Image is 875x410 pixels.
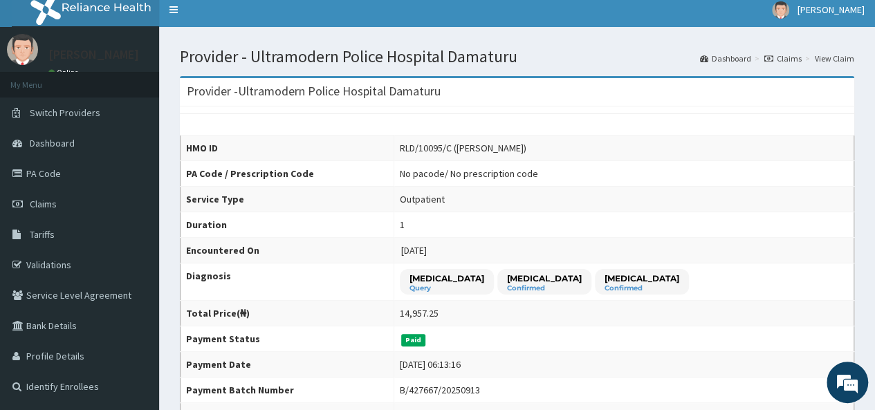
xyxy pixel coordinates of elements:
[764,53,802,64] a: Claims
[30,137,75,149] span: Dashboard
[80,119,191,259] span: We're online!
[187,85,441,97] h3: Provider - Ultramodern Police Hospital Damaturu
[409,285,484,292] small: Query
[181,187,394,212] th: Service Type
[181,378,394,403] th: Payment Batch Number
[605,285,679,292] small: Confirmed
[30,228,55,241] span: Tariffs
[507,285,582,292] small: Confirmed
[48,48,139,61] p: [PERSON_NAME]
[401,334,426,346] span: Paid
[815,53,854,64] a: View Claim
[26,69,56,104] img: d_794563401_company_1708531726252_794563401
[181,212,394,238] th: Duration
[72,77,232,95] div: Chat with us now
[181,161,394,187] th: PA Code / Prescription Code
[181,263,394,301] th: Diagnosis
[30,106,100,119] span: Switch Providers
[181,301,394,326] th: Total Price(₦)
[400,218,405,232] div: 1
[400,167,538,180] div: No pacode / No prescription code
[401,244,427,257] span: [DATE]
[507,272,582,284] p: [MEDICAL_DATA]
[30,198,57,210] span: Claims
[48,68,82,77] a: Online
[400,357,461,371] div: [DATE] 06:13:16
[772,1,789,19] img: User Image
[409,272,484,284] p: [MEDICAL_DATA]
[400,383,480,397] div: B/427667/20250913
[181,238,394,263] th: Encountered On
[400,192,445,206] div: Outpatient
[227,7,260,40] div: Minimize live chat window
[181,326,394,352] th: Payment Status
[400,306,439,320] div: 14,957.25
[181,136,394,161] th: HMO ID
[700,53,751,64] a: Dashboard
[798,3,865,16] span: [PERSON_NAME]
[7,34,38,65] img: User Image
[7,268,264,316] textarea: Type your message and hit 'Enter'
[605,272,679,284] p: [MEDICAL_DATA]
[180,48,854,66] h1: Provider - Ultramodern Police Hospital Damaturu
[181,352,394,378] th: Payment Date
[400,141,526,155] div: RLD/10095/C ([PERSON_NAME])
